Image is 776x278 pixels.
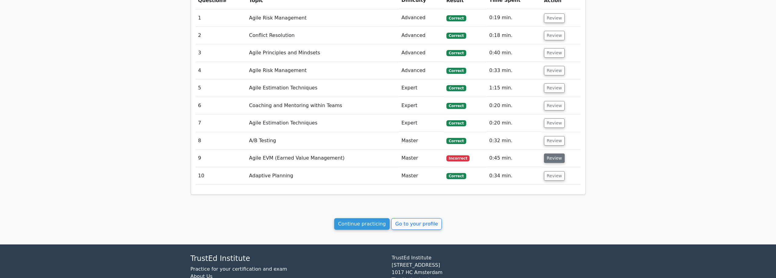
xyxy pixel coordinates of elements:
td: 2 [196,27,247,44]
td: 0:34 min. [487,167,542,185]
td: 0:45 min. [487,150,542,167]
span: Correct [446,50,466,56]
span: Correct [446,68,466,74]
button: Review [544,83,565,93]
td: Master [399,167,444,185]
a: Practice for your certification and exam [191,266,287,272]
span: Incorrect [446,155,470,161]
td: Advanced [399,44,444,62]
h4: TrustEd Institute [191,254,384,263]
td: 1:15 min. [487,79,542,97]
td: 8 [196,132,247,150]
button: Review [544,171,565,181]
td: Advanced [399,27,444,44]
button: Review [544,31,565,40]
td: Agile Estimation Techniques [247,114,399,132]
td: Expert [399,114,444,132]
td: Agile Risk Management [247,9,399,27]
span: Correct [446,120,466,126]
span: Correct [446,103,466,109]
td: 4 [196,62,247,79]
td: 0:18 min. [487,27,542,44]
td: Advanced [399,62,444,79]
button: Review [544,48,565,58]
td: Advanced [399,9,444,27]
td: Master [399,150,444,167]
td: Master [399,132,444,150]
span: Correct [446,85,466,91]
td: Agile Risk Management [247,62,399,79]
td: Conflict Resolution [247,27,399,44]
span: Correct [446,33,466,39]
button: Review [544,118,565,128]
td: 0:20 min. [487,114,542,132]
td: 0:33 min. [487,62,542,79]
td: Coaching and Mentoring within Teams [247,97,399,114]
span: Correct [446,138,466,144]
td: Adaptive Planning [247,167,399,185]
button: Review [544,66,565,75]
td: Expert [399,97,444,114]
span: Correct [446,15,466,21]
button: Review [544,136,565,146]
td: 1 [196,9,247,27]
a: Go to your profile [391,218,442,230]
td: 9 [196,150,247,167]
td: 0:20 min. [487,97,542,114]
a: Continue practicing [334,218,390,230]
td: 3 [196,44,247,62]
button: Review [544,101,565,110]
button: Review [544,153,565,163]
td: 6 [196,97,247,114]
td: Agile Estimation Techniques [247,79,399,97]
td: Agile EVM (Earned Value Management) [247,150,399,167]
td: 0:32 min. [487,132,542,150]
td: 10 [196,167,247,185]
td: Agile Principles and Mindsets [247,44,399,62]
td: Expert [399,79,444,97]
td: 5 [196,79,247,97]
span: Correct [446,173,466,179]
td: 0:40 min. [487,44,542,62]
td: 7 [196,114,247,132]
td: 0:19 min. [487,9,542,27]
button: Review [544,13,565,23]
td: A/B Testing [247,132,399,150]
